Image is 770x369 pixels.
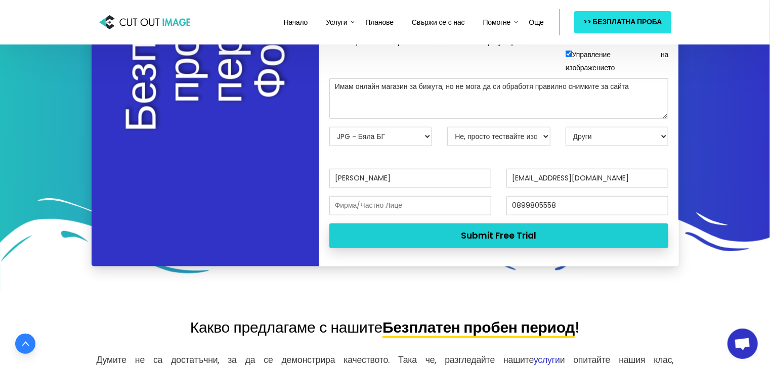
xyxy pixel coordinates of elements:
a: Начало [280,11,312,34]
button: Submit Free Trial [329,223,669,248]
span: Услуги [326,17,347,27]
span: ! [575,316,580,338]
span: Още [529,17,544,27]
input: Пълно име (задължително) [329,169,491,188]
span: Планове [366,17,394,27]
a: Отиди най-отгоре [15,334,35,354]
input: Телефонен номер [506,196,668,215]
input: Фирма/Частно Лице [329,196,491,215]
span: Свържи се с нас [412,17,465,27]
span: >> БЕЗПЛАТНА ПРОБА [583,16,662,28]
input: Имейл адрес (задължително) [506,169,668,188]
a: Свържи се с нас [408,11,469,34]
span: Безплатен пробен период [382,316,575,338]
a: Услуги [322,11,351,34]
input: Управление на изображението [566,51,572,57]
a: Още [525,11,548,34]
a: Планове [362,11,398,34]
img: Cut Out Image: Доставчик на услуги за изрязване на снимки [99,13,190,32]
span: Помогне [483,17,511,27]
a: услуги [534,354,560,366]
span: Начало [284,17,308,27]
a: >> БЕЗПЛАТНА ПРОБА [574,11,671,33]
label: Управление на изображението [566,49,669,74]
a: Помогне [479,11,515,34]
span: Какво предлагаме с нашите [190,316,382,338]
a: Отворен чат [728,329,758,359]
